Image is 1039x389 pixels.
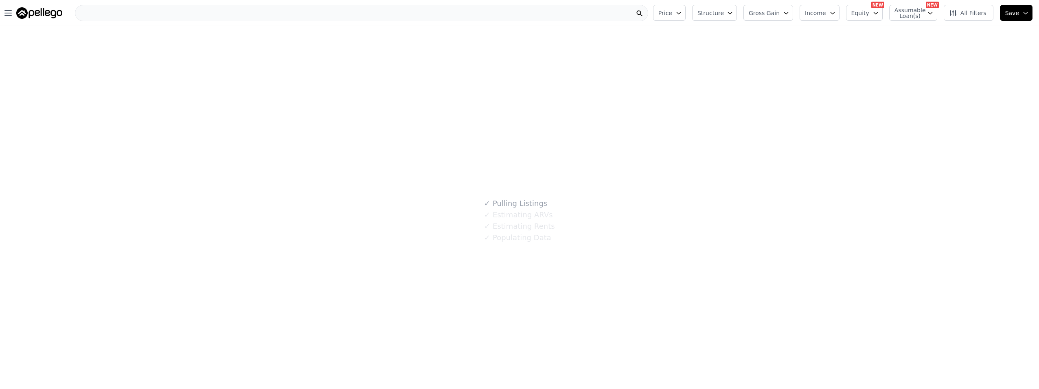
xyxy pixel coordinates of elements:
div: Estimating Rents [484,221,555,232]
div: Populating Data [484,232,551,243]
button: Save [1000,5,1032,21]
div: NEW [926,2,939,8]
button: Equity [846,5,883,21]
span: ✓ [484,199,490,208]
button: Assumable Loan(s) [889,5,937,21]
span: All Filters [949,9,986,17]
div: Pulling Listings [484,198,547,209]
button: All Filters [944,5,993,21]
span: Gross Gain [749,9,780,17]
span: Income [805,9,826,17]
button: Structure [692,5,737,21]
span: ✓ [484,211,490,219]
button: Income [800,5,840,21]
button: Price [653,5,686,21]
span: Price [658,9,672,17]
div: Estimating ARVs [484,209,552,221]
div: NEW [871,2,884,8]
span: ✓ [484,234,490,242]
span: ✓ [484,222,490,230]
span: Structure [697,9,723,17]
button: Gross Gain [743,5,793,21]
span: Assumable Loan(s) [894,7,921,19]
span: Equity [851,9,869,17]
span: Save [1005,9,1019,17]
img: Pellego [16,7,62,19]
